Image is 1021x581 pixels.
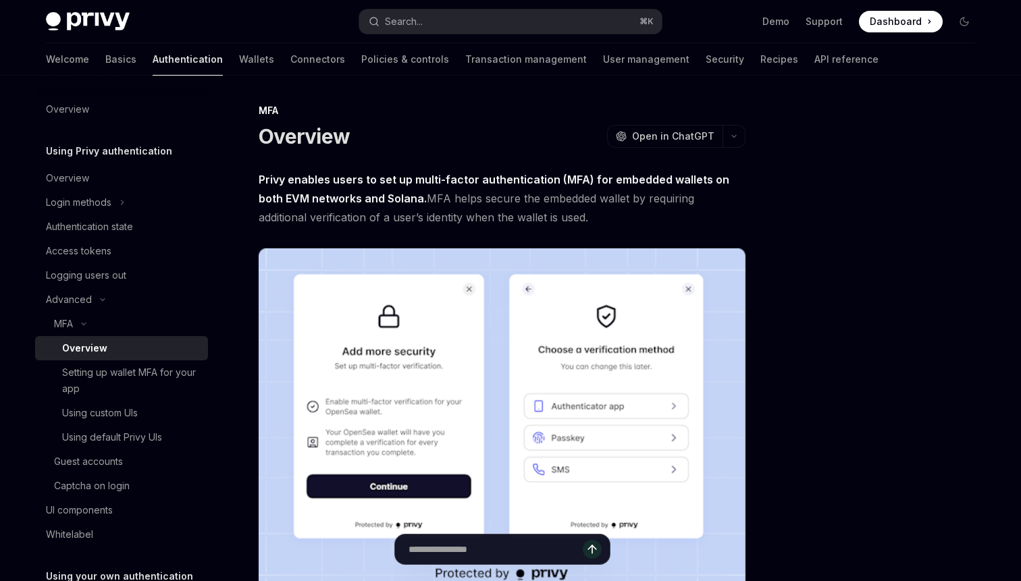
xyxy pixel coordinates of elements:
[632,130,714,143] span: Open in ChatGPT
[814,43,879,76] a: API reference
[290,43,345,76] a: Connectors
[46,219,133,235] div: Authentication state
[105,43,136,76] a: Basics
[46,143,172,159] h5: Using Privy authentication
[639,16,654,27] span: ⌘ K
[806,15,843,28] a: Support
[35,449,208,474] a: Guest accounts
[762,15,789,28] a: Demo
[35,336,208,360] a: Overview
[35,239,208,263] a: Access tokens
[361,43,449,76] a: Policies & controls
[54,453,123,470] div: Guest accounts
[35,401,208,425] a: Using custom UIs
[62,429,162,445] div: Using default Privy UIs
[46,292,92,308] div: Advanced
[465,43,587,76] a: Transaction management
[259,104,745,117] div: MFA
[35,97,208,121] a: Overview
[35,360,208,401] a: Setting up wallet MFA for your app
[46,170,89,186] div: Overview
[54,316,73,332] div: MFA
[239,43,274,76] a: Wallets
[706,43,744,76] a: Security
[359,9,662,34] button: Search...⌘K
[259,124,350,148] h1: Overview
[46,526,93,543] div: Whitelabel
[35,425,208,449] a: Using default Privy UIs
[760,43,798,76] a: Recipes
[46,194,111,211] div: Login methods
[259,173,729,205] strong: Privy enables users to set up multi-factor authentication (MFA) for embedded wallets on both EVM ...
[35,498,208,522] a: UI components
[46,502,113,518] div: UI components
[859,11,943,32] a: Dashboard
[385,13,423,30] div: Search...
[259,170,745,227] span: MFA helps secure the embedded wallet by requiring additional verification of a user’s identity wh...
[603,43,689,76] a: User management
[62,340,107,356] div: Overview
[46,101,89,117] div: Overview
[62,364,200,397] div: Setting up wallet MFA for your app
[953,11,975,32] button: Toggle dark mode
[35,474,208,498] a: Captcha on login
[35,522,208,547] a: Whitelabel
[46,43,89,76] a: Welcome
[46,12,130,31] img: dark logo
[583,540,602,559] button: Send message
[35,263,208,287] a: Logging users out
[54,478,130,494] div: Captcha on login
[46,267,126,283] div: Logging users out
[153,43,223,76] a: Authentication
[35,215,208,239] a: Authentication state
[870,15,922,28] span: Dashboard
[62,405,138,421] div: Using custom UIs
[35,166,208,190] a: Overview
[607,125,723,148] button: Open in ChatGPT
[46,243,111,259] div: Access tokens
